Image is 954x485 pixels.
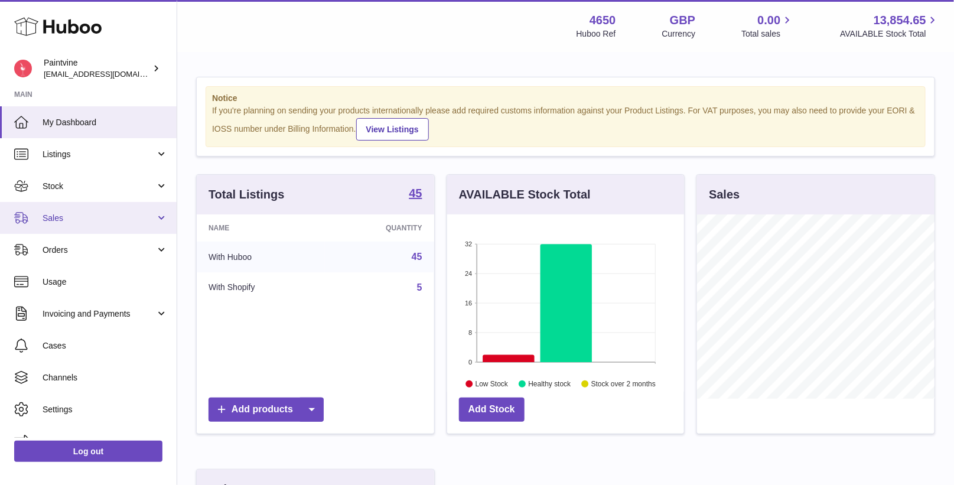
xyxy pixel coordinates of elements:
[758,12,781,28] span: 0.00
[840,28,940,40] span: AVAILABLE Stock Total
[741,28,794,40] span: Total sales
[709,187,740,203] h3: Sales
[197,272,325,303] td: With Shopify
[197,214,325,242] th: Name
[577,28,616,40] div: Huboo Ref
[14,60,32,77] img: euan@paintvine.co.uk
[409,187,422,199] strong: 45
[43,372,168,383] span: Channels
[465,240,472,248] text: 32
[356,118,429,141] a: View Listings
[212,105,919,141] div: If you're planning on sending your products internationally please add required customs informati...
[468,329,472,336] text: 8
[874,12,926,28] span: 13,854.65
[670,12,695,28] strong: GBP
[209,398,324,422] a: Add products
[212,93,919,104] strong: Notice
[43,436,168,447] span: Returns
[476,380,509,388] text: Low Stock
[590,12,616,28] strong: 4650
[43,308,155,320] span: Invoicing and Payments
[468,359,472,366] text: 0
[528,380,571,388] text: Healthy stock
[459,187,591,203] h3: AVAILABLE Stock Total
[43,213,155,224] span: Sales
[14,441,162,462] a: Log out
[43,181,155,192] span: Stock
[209,187,285,203] h3: Total Listings
[741,12,794,40] a: 0.00 Total sales
[43,340,168,351] span: Cases
[840,12,940,40] a: 13,854.65 AVAILABLE Stock Total
[409,187,422,201] a: 45
[43,404,168,415] span: Settings
[465,300,472,307] text: 16
[44,57,150,80] div: Paintvine
[43,276,168,288] span: Usage
[197,242,325,272] td: With Huboo
[44,69,174,79] span: [EMAIL_ADDRESS][DOMAIN_NAME]
[662,28,696,40] div: Currency
[43,149,155,160] span: Listings
[417,282,422,292] a: 5
[43,245,155,256] span: Orders
[465,270,472,277] text: 24
[325,214,434,242] th: Quantity
[591,380,656,388] text: Stock over 2 months
[412,252,422,262] a: 45
[43,117,168,128] span: My Dashboard
[459,398,525,422] a: Add Stock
